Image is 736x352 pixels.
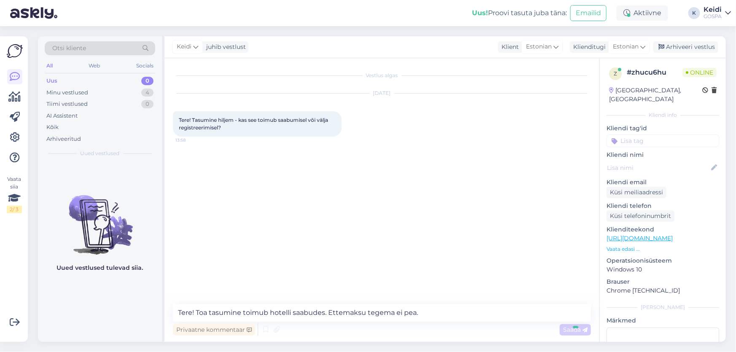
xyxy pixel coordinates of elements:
[607,124,719,133] p: Kliendi tag'id
[609,86,702,104] div: [GEOGRAPHIC_DATA], [GEOGRAPHIC_DATA]
[46,135,81,143] div: Arhiveeritud
[173,89,591,97] div: [DATE]
[704,13,722,20] div: GOSPA
[704,6,731,20] a: KeidiGOSPA
[472,9,488,17] b: Uus!
[607,163,709,172] input: Lisa nimi
[141,89,154,97] div: 4
[57,263,143,272] p: Uued vestlused tulevad siia.
[141,77,154,85] div: 0
[704,6,722,13] div: Keidi
[7,175,22,213] div: Vaata siia
[46,100,88,108] div: Tiimi vestlused
[688,7,700,19] div: K
[175,137,207,143] span: 13:58
[45,60,54,71] div: All
[607,178,719,187] p: Kliendi email
[617,5,668,21] div: Aktiivne
[607,256,719,265] p: Operatsioonisüsteem
[607,210,674,222] div: Küsi telefoninumbrit
[526,42,552,51] span: Estonian
[607,265,719,274] p: Windows 10
[607,316,719,325] p: Märkmed
[607,111,719,119] div: Kliendi info
[607,150,719,159] p: Kliendi nimi
[87,60,102,71] div: Web
[607,187,666,198] div: Küsi meiliaadressi
[607,202,719,210] p: Kliendi telefon
[7,43,23,59] img: Askly Logo
[46,77,57,85] div: Uus
[38,180,162,256] img: No chats
[682,68,717,77] span: Online
[607,286,719,295] p: Chrome [TECHNICAL_ID]
[7,206,22,213] div: 2 / 3
[46,123,59,132] div: Kõik
[607,225,719,234] p: Klienditeekond
[607,304,719,311] div: [PERSON_NAME]
[613,42,639,51] span: Estonian
[52,44,86,53] span: Otsi kliente
[81,150,120,157] span: Uued vestlused
[614,70,617,77] span: z
[627,67,682,78] div: # zhucu6hu
[472,8,567,18] div: Proovi tasuta juba täna:
[177,42,191,51] span: Keidi
[135,60,155,71] div: Socials
[607,277,719,286] p: Brauser
[141,100,154,108] div: 0
[570,5,607,21] button: Emailid
[46,89,88,97] div: Minu vestlused
[203,43,246,51] div: juhib vestlust
[653,41,718,53] div: Arhiveeri vestlus
[173,72,591,79] div: Vestlus algas
[570,43,606,51] div: Klienditugi
[607,245,719,253] p: Vaata edasi ...
[46,112,78,120] div: AI Assistent
[498,43,519,51] div: Klient
[607,234,673,242] a: [URL][DOMAIN_NAME]
[179,117,329,131] span: Tere! Tasumine hiljem - kas see toimub saabumisel või välja registreerimisel?
[607,134,719,147] input: Lisa tag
